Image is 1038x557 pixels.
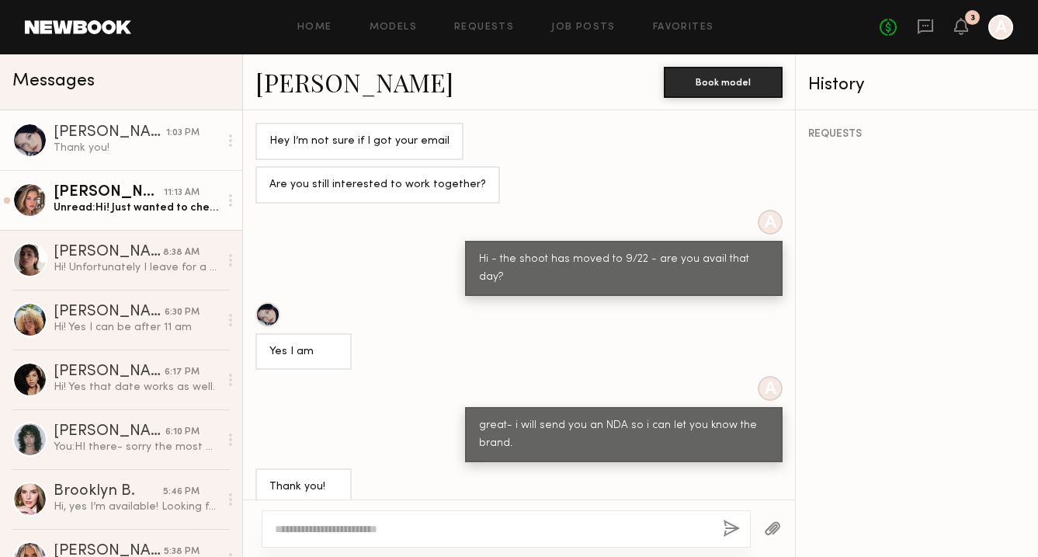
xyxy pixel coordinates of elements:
a: Home [297,23,332,33]
div: Hi! Yes I can be after 11 am [54,320,219,335]
div: History [808,76,1026,94]
div: Hi! Yes that date works as well. [54,380,219,395]
div: 6:30 PM [165,305,200,320]
div: 3 [970,14,975,23]
div: 6:17 PM [165,365,200,380]
div: Brooklyn B. [54,484,163,500]
div: great- i will send you an NDA so i can let you know the brand. [479,417,769,453]
div: Thank you! [54,141,219,155]
div: REQUESTS [808,129,1026,140]
div: [PERSON_NAME] [54,424,165,440]
div: Thank you! [269,479,338,496]
div: [PERSON_NAME] [54,245,163,260]
div: 1:03 PM [166,126,200,141]
div: [PERSON_NAME] [54,125,166,141]
a: Requests [454,23,514,33]
a: Book model [664,75,783,88]
a: Models [370,23,417,33]
span: Messages [12,72,95,90]
div: [PERSON_NAME] [54,305,165,320]
a: A [988,15,1013,40]
div: Yes I am [269,343,338,361]
div: [PERSON_NAME] [54,364,165,380]
div: 8:38 AM [163,245,200,260]
div: Are you still interested to work together? [269,176,486,194]
button: Book model [664,67,783,98]
a: Job Posts [551,23,616,33]
div: Hi - the shoot has moved to 9/22 - are you avail that day? [479,251,769,287]
div: 5:46 PM [163,485,200,500]
a: [PERSON_NAME] [255,65,453,99]
a: Favorites [653,23,714,33]
div: Hi! Unfortunately I leave for a trip to [GEOGRAPHIC_DATA] that day! [54,260,219,275]
div: Unread: Hi! Just wanted to check if it’s there any update ? [54,200,219,215]
div: You: HI there- sorry the most we can do is 1k. [54,440,219,454]
div: Hi, yes I’m available! Looking forward to hearing more details from you :) [54,500,219,514]
div: 11:13 AM [164,186,200,200]
div: [PERSON_NAME] [54,185,164,200]
div: 6:10 PM [165,425,200,440]
div: Hey I’m not sure if I got your email [269,133,450,151]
